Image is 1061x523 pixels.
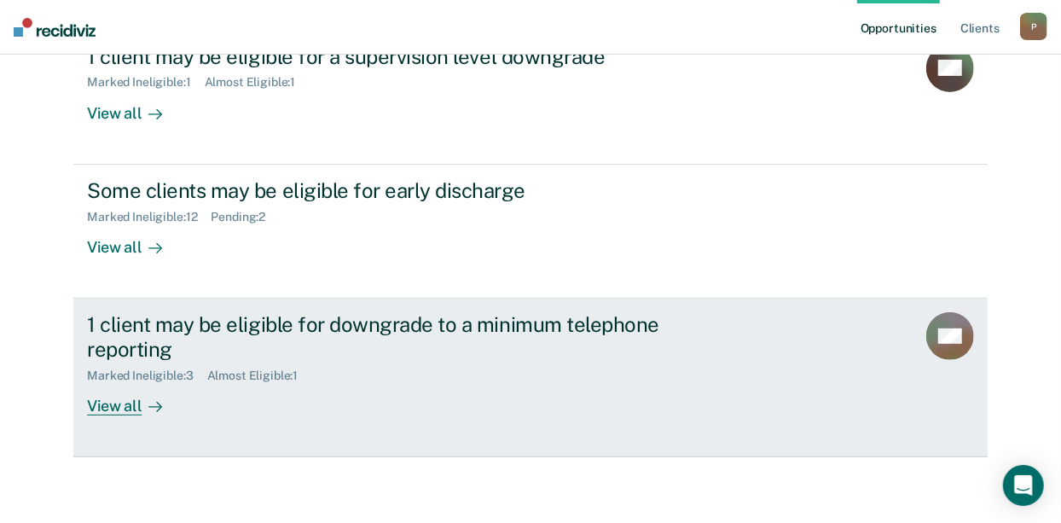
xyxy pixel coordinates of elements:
[87,382,183,415] div: View all
[87,178,686,203] div: Some clients may be eligible for early discharge
[87,75,204,90] div: Marked Ineligible : 1
[73,299,988,457] a: 1 client may be eligible for downgrade to a minimum telephone reportingMarked Ineligible:3Almost ...
[87,210,211,224] div: Marked Ineligible : 12
[73,165,988,299] a: Some clients may be eligible for early dischargeMarked Ineligible:12Pending:2View all
[207,369,312,383] div: Almost Eligible : 1
[87,224,183,257] div: View all
[211,210,279,224] div: Pending : 2
[14,18,96,37] img: Recidiviz
[205,75,310,90] div: Almost Eligible : 1
[87,312,686,362] div: 1 client may be eligible for downgrade to a minimum telephone reporting
[1003,465,1044,506] div: Open Intercom Messenger
[87,44,686,69] div: 1 client may be eligible for a supervision level downgrade
[73,30,988,165] a: 1 client may be eligible for a supervision level downgradeMarked Ineligible:1Almost Eligible:1Vie...
[87,90,183,123] div: View all
[1020,13,1047,40] button: P
[87,369,206,383] div: Marked Ineligible : 3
